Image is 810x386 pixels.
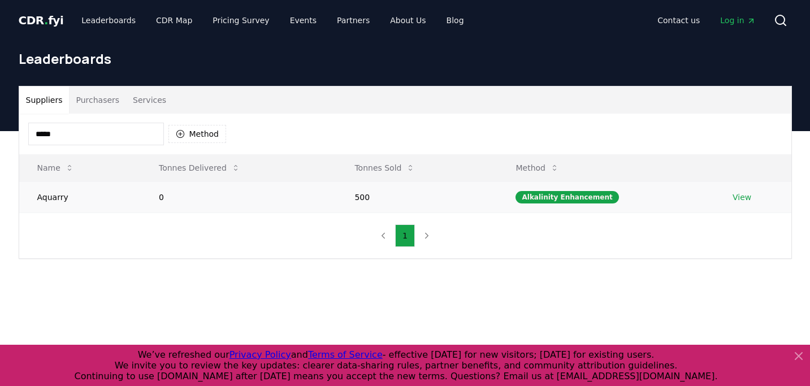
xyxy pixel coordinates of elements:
[168,125,227,143] button: Method
[72,10,145,31] a: Leaderboards
[516,191,618,203] div: Alkalinity Enhancement
[141,181,336,212] td: 0
[28,157,83,179] button: Name
[381,10,435,31] a: About Us
[19,12,64,28] a: CDR.fyi
[648,10,709,31] a: Contact us
[72,10,473,31] nav: Main
[648,10,764,31] nav: Main
[203,10,278,31] a: Pricing Survey
[395,224,415,247] button: 1
[69,86,126,114] button: Purchasers
[720,15,755,26] span: Log in
[328,10,379,31] a: Partners
[19,50,792,68] h1: Leaderboards
[711,10,764,31] a: Log in
[19,14,64,27] span: CDR fyi
[733,192,751,203] a: View
[345,157,424,179] button: Tonnes Sold
[44,14,48,27] span: .
[19,86,70,114] button: Suppliers
[506,157,568,179] button: Method
[281,10,326,31] a: Events
[126,86,173,114] button: Services
[336,181,497,212] td: 500
[19,181,141,212] td: Aquarry
[147,10,201,31] a: CDR Map
[438,10,473,31] a: Blog
[150,157,249,179] button: Tonnes Delivered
